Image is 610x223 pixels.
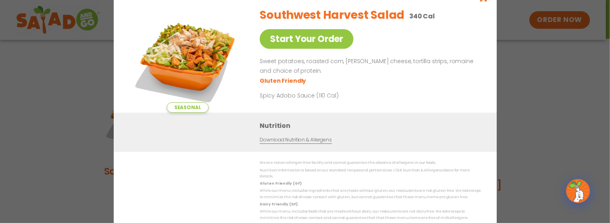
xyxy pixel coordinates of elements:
[260,77,307,85] li: Gluten Friendly
[567,180,589,202] img: wpChatIcon
[260,188,481,200] p: While our menu includes ingredients that are made without gluten, our restaurants are not gluten ...
[260,209,481,221] p: While our menu includes foods that are made without dairy, our restaurants are not dairy free. We...
[260,136,332,144] a: Download Nutrition & Allergens
[260,202,297,207] strong: Dairy Friendly (DF)
[260,121,485,131] h3: Nutrition
[260,57,478,76] p: Sweet potatoes, roasted corn, [PERSON_NAME] cheese, tortilla strips, romaine and choice of protein.
[409,11,434,21] p: 340 Cal
[260,92,407,100] p: Spicy Adobo Sauce (110 Cal)
[260,167,481,180] p: Nutrition information is based on our standard recipes and portion sizes. Click Nutrition & Aller...
[260,29,353,49] a: Start Your Order
[260,181,301,186] strong: Gluten Friendly (GF)
[166,102,208,113] span: Seasonal
[260,7,405,24] h2: Southwest Harvest Salad
[260,160,481,166] p: We are not an allergen free facility and cannot guarantee the absence of allergens in our foods.
[132,1,243,113] img: Featured product photo for Southwest Harvest Salad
